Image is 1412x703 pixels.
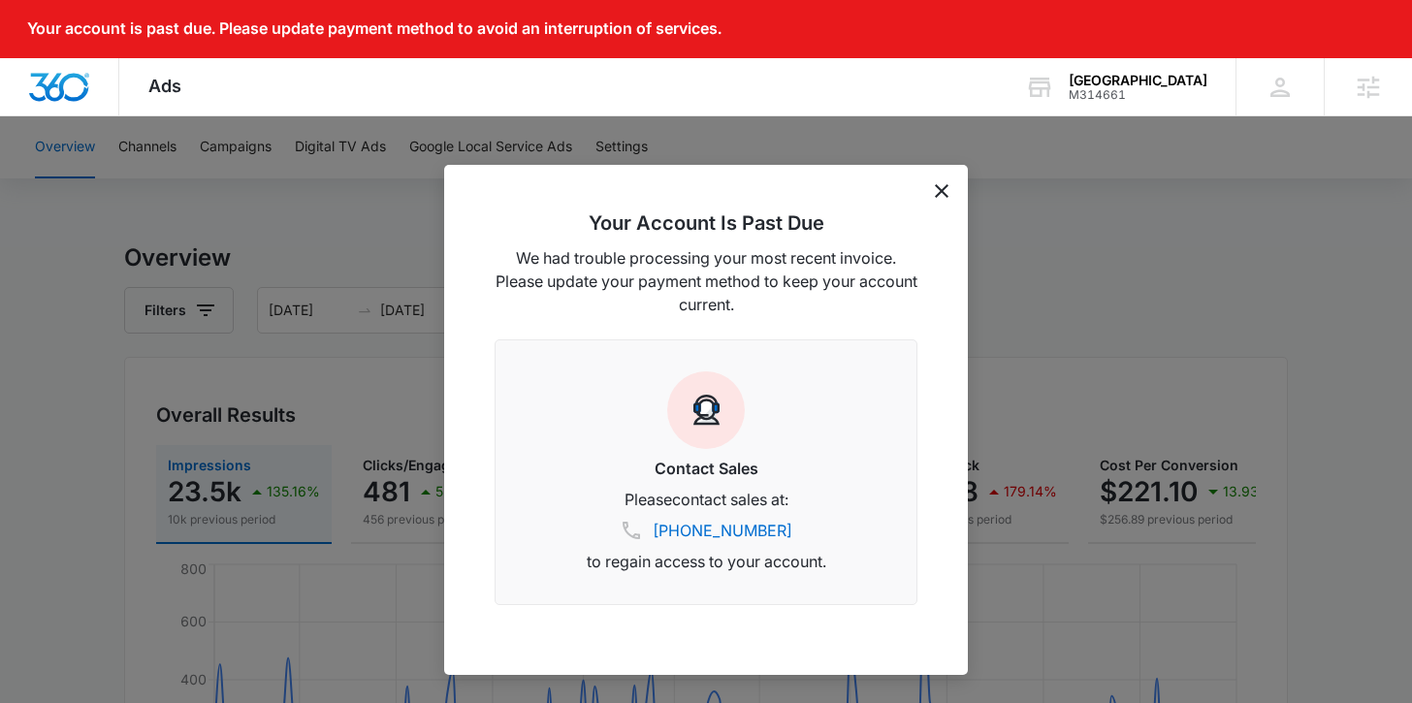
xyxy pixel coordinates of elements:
[519,488,893,573] p: Please contact sales at: to regain access to your account.
[495,211,917,235] h2: Your Account Is Past Due
[1069,88,1207,102] div: account id
[935,184,948,198] button: dismiss this dialog
[519,457,893,480] h3: Contact Sales
[653,519,792,542] a: [PHONE_NUMBER]
[119,58,210,115] div: Ads
[27,19,722,38] p: Your account is past due. Please update payment method to avoid an interruption of services.
[1069,73,1207,88] div: account name
[495,246,917,316] p: We had trouble processing your most recent invoice. Please update your payment method to keep you...
[148,76,181,96] span: Ads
